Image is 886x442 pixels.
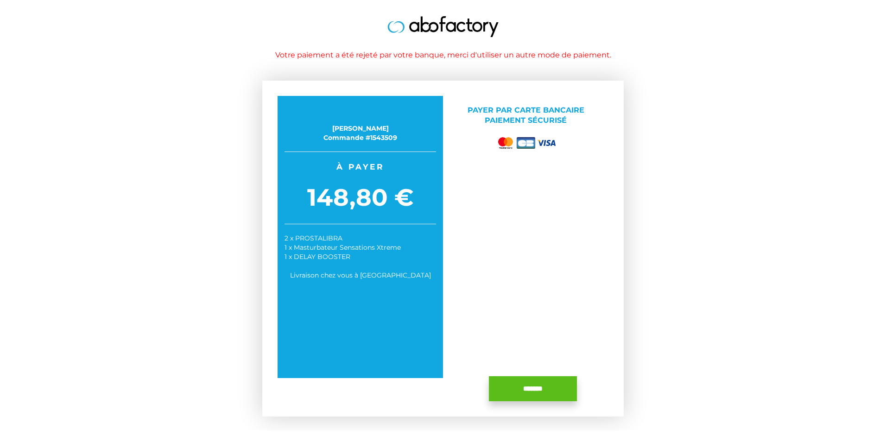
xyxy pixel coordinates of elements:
[285,161,436,172] span: À payer
[285,271,436,280] div: Livraison chez vous à [GEOGRAPHIC_DATA]
[179,51,707,59] h1: Votre paiement a été rejeté par votre banque, merci d'utiliser un autre mode de paiement.
[285,181,436,215] span: 148,80 €
[387,16,499,37] img: logo.jpg
[285,133,436,142] div: Commande #1543509
[496,135,515,151] img: mastercard.png
[450,105,601,126] p: Payer par Carte bancaire
[285,234,436,261] div: 2 x PROSTALIBRA 1 x Masturbateur Sensations Xtreme 1 x DELAY BOOSTER
[485,116,567,125] span: Paiement sécurisé
[537,140,556,146] img: visa.png
[517,137,535,149] img: cb.png
[285,124,436,133] div: [PERSON_NAME]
